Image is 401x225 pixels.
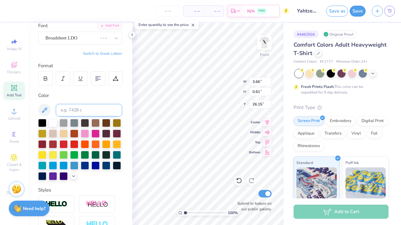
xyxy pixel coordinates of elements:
[7,69,21,74] span: Designs
[207,8,220,14] span: – –
[296,167,337,199] img: Standard
[187,8,200,14] span: – –
[9,139,19,144] span: Greek
[294,41,387,57] span: Comfort Colors Adult Heavyweight T-Shirt
[294,59,317,64] span: Comfort Colors
[38,22,48,29] label: Font
[258,9,265,13] span: FREE
[388,8,392,15] span: TJ
[7,46,22,51] span: Image AI
[294,129,319,138] div: Applique
[83,51,122,56] button: Switch to Greek Letters
[135,20,199,29] div: Enter quantity to see the price.
[322,30,357,38] div: Original Proof
[367,129,382,138] div: Foil
[320,59,333,64] span: # C1717
[7,190,22,195] span: Decorate
[8,116,20,121] span: Upload
[249,130,260,135] span: Middle
[3,162,25,172] span: Clipart & logos
[320,129,346,138] div: Transfers
[326,116,356,126] div: Embroidery
[336,59,367,64] span: Minimum Order: 24 +
[301,84,378,95] div: This color can be expedited for 5 day delivery.
[294,104,388,111] div: Print Type
[357,116,388,126] div: Digital Print
[346,159,359,166] span: Puff Ink
[38,62,123,69] div: Format
[7,93,22,98] span: Add Text
[384,6,395,17] a: TJ
[346,167,386,199] img: Puff Ink
[347,129,365,138] div: Vinyl
[301,84,334,89] strong: Fresh Prints Flash:
[38,187,122,194] div: Styles
[249,150,260,155] span: Bottom
[294,116,324,126] div: Screen Print
[56,104,122,116] input: e.g. 7428 c
[23,206,45,212] strong: Need help?
[45,201,67,208] img: Stroke
[326,6,348,17] button: Save as
[294,141,324,151] div: Rhinestones
[294,30,319,38] div: # 446250A
[247,8,255,14] span: N/A
[292,5,323,17] input: Untitled Design
[296,159,313,166] span: Standard
[86,200,108,208] img: Shadow
[260,52,269,58] div: Front
[249,120,260,125] span: Center
[350,6,366,17] button: Save
[258,36,271,49] img: Front
[228,210,238,216] span: 100 %
[97,22,122,29] div: Add Font
[249,140,260,145] span: Top
[156,5,180,17] input: – –
[234,201,272,212] label: Submit to feature on our public gallery.
[38,92,122,99] div: Color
